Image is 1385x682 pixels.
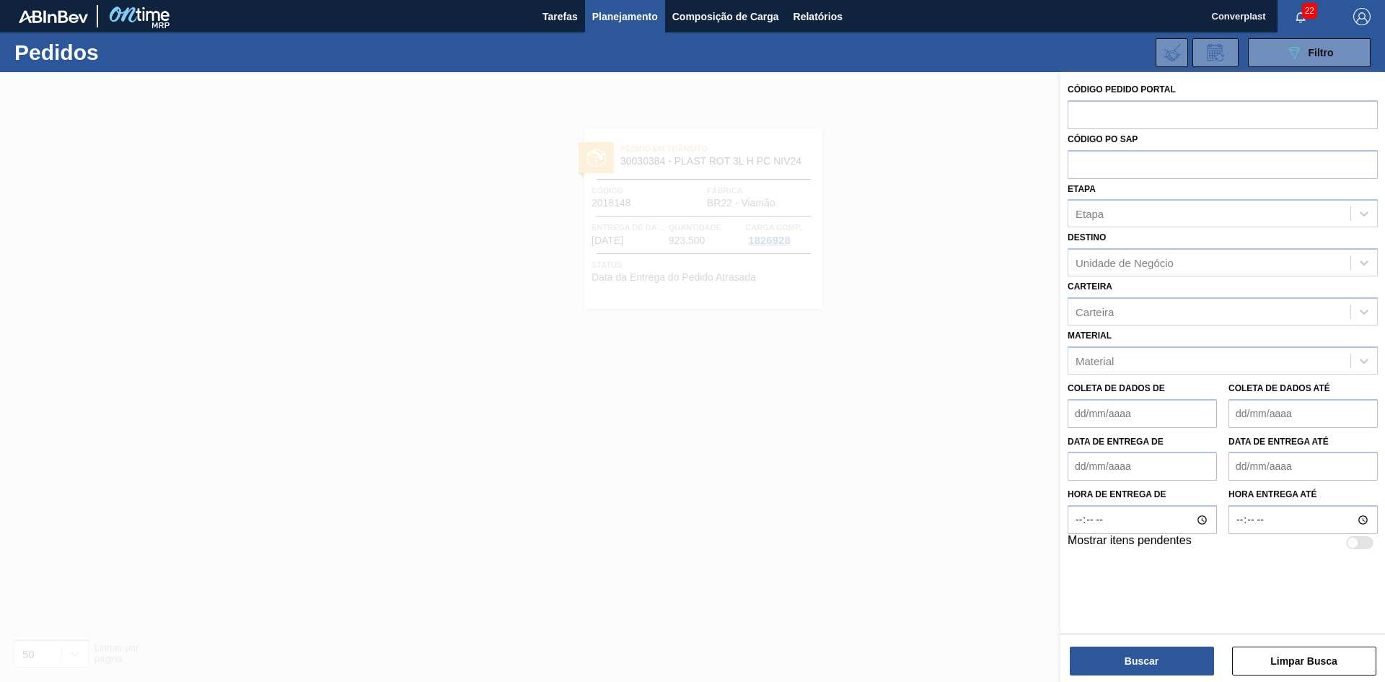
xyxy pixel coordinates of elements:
[1212,11,1266,22] font: Converplast
[14,40,99,64] font: Pedidos
[793,11,843,22] font: Relatórios
[1228,437,1329,447] font: Data de Entrega até
[1076,257,1174,269] font: Unidade de Negócio
[1076,305,1114,318] font: Carteira
[1248,38,1371,67] button: Filtro
[1228,383,1330,393] font: Coleta de dados até
[1068,184,1096,194] font: Etapa
[1068,281,1112,292] font: Carteira
[1068,383,1165,393] font: Coleta de dados de
[1076,354,1114,367] font: Material
[1068,232,1106,242] font: Destino
[1228,489,1316,499] font: Hora entrega até
[1068,331,1112,341] font: Material
[1068,84,1176,95] font: Código Pedido Portal
[542,11,578,22] font: Tarefas
[1068,134,1138,144] font: Código PO SAP
[1068,399,1217,428] input: dd/mm/aaaa
[1156,38,1188,67] div: Importar Negociações dos Pedidos
[1305,6,1314,16] font: 22
[1068,437,1164,447] font: Data de Entrega de
[1353,8,1371,25] img: Sair
[592,11,658,22] font: Planejamento
[1278,6,1324,27] button: Notificações
[1068,452,1217,481] input: dd/mm/aaaa
[1228,399,1378,428] input: dd/mm/aaaa
[1192,38,1239,67] div: Solicitação de Revisão de Pedidos
[1068,489,1166,499] font: Hora de entrega de
[672,11,779,22] font: Composição de Carga
[1309,47,1334,58] font: Filtro
[1228,452,1378,481] input: dd/mm/aaaa
[1068,534,1192,546] font: Mostrar itens pendentes
[1076,208,1104,220] font: Etapa
[19,10,88,23] img: TNhmsLtSVTkK8tSr43FrP2fwEKptu5GPRR3wAAAABJRU5ErkJggg==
